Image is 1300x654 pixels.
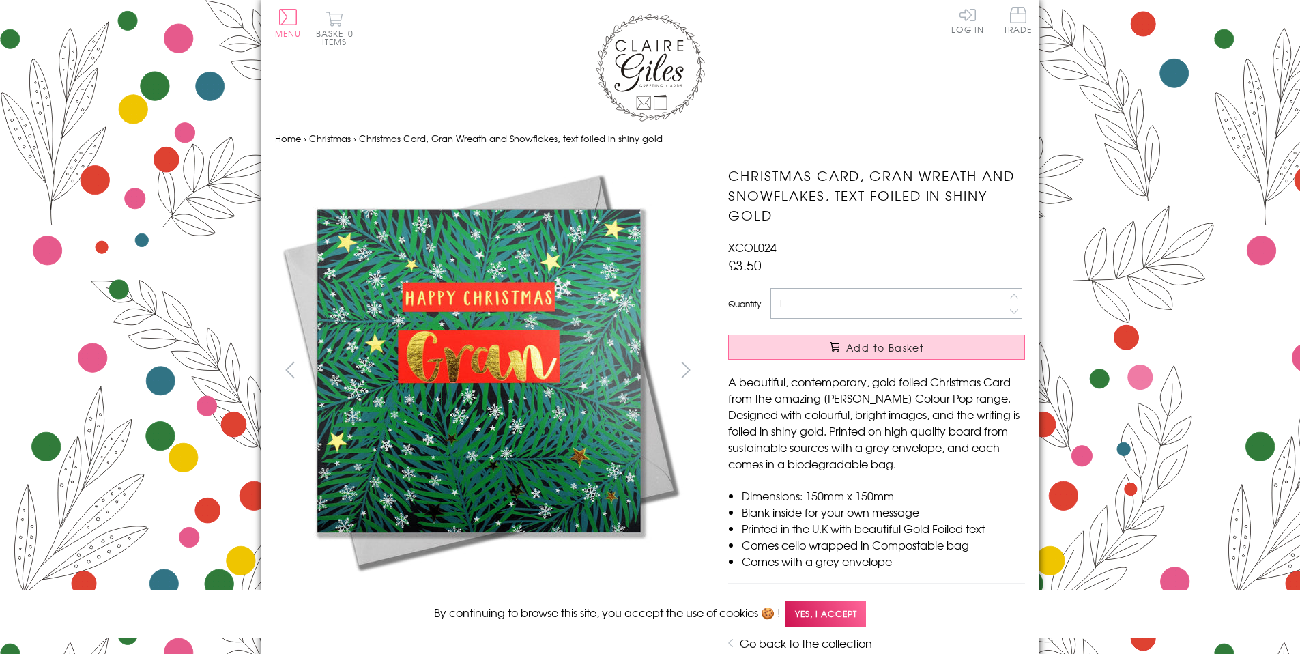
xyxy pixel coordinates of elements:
span: › [353,132,356,145]
a: Home [275,132,301,145]
button: next [670,354,701,385]
button: Menu [275,9,302,38]
span: Trade [1004,7,1032,33]
span: XCOL024 [728,239,777,255]
label: Quantity [728,298,761,310]
li: Blank inside for your own message [742,504,1025,520]
button: Add to Basket [728,335,1025,360]
a: Log In [951,7,984,33]
span: › [304,132,306,145]
span: £3.50 [728,255,762,274]
span: Add to Basket [846,341,924,354]
h1: Christmas Card, Gran Wreath and Snowflakes, text foiled in shiny gold [728,166,1025,225]
li: Printed in the U.K with beautiful Gold Foiled text [742,520,1025,537]
a: Go back to the collection [740,635,872,651]
img: Claire Giles Greetings Cards [596,14,705,122]
button: prev [275,354,306,385]
span: Christmas Card, Gran Wreath and Snowflakes, text foiled in shiny gold [359,132,663,145]
li: Dimensions: 150mm x 150mm [742,487,1025,504]
img: Christmas Card, Gran Wreath and Snowflakes, text foiled in shiny gold [274,166,684,575]
li: Comes with a grey envelope [742,553,1025,569]
span: Menu [275,27,302,40]
p: A beautiful, contemporary, gold foiled Christmas Card from the amazing [PERSON_NAME] Colour Pop r... [728,373,1025,472]
img: Christmas Card, Gran Wreath and Snowflakes, text foiled in shiny gold [701,166,1110,575]
button: Basket0 items [316,11,353,46]
nav: breadcrumbs [275,125,1026,153]
a: Trade [1004,7,1032,36]
span: Yes, I accept [785,601,866,627]
a: Christmas [309,132,351,145]
span: 0 items [322,27,353,48]
li: Comes cello wrapped in Compostable bag [742,537,1025,553]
